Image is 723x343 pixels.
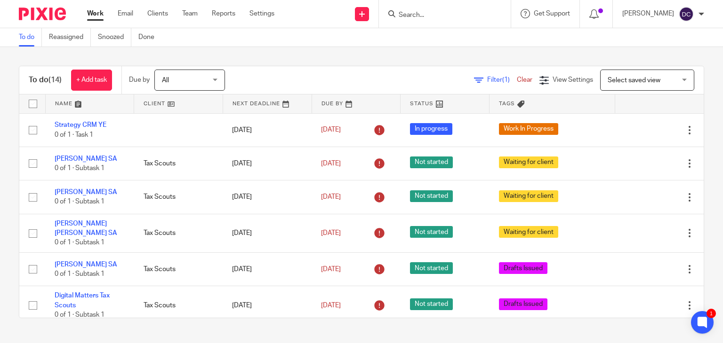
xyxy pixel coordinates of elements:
[134,286,223,325] td: Tax Scouts
[129,75,150,85] p: Due by
[138,28,161,47] a: Done
[55,220,117,236] a: [PERSON_NAME] [PERSON_NAME] SA
[410,190,453,202] span: Not started
[321,230,341,236] span: [DATE]
[321,302,341,309] span: [DATE]
[48,76,62,84] span: (14)
[55,199,104,205] span: 0 of 1 · Subtask 1
[622,9,674,18] p: [PERSON_NAME]
[499,156,558,168] span: Waiting for client
[499,190,558,202] span: Waiting for client
[118,9,133,18] a: Email
[410,262,453,274] span: Not started
[49,28,91,47] a: Reassigned
[410,298,453,310] span: Not started
[499,101,515,106] span: Tags
[87,9,104,18] a: Work
[29,75,62,85] h1: To do
[55,240,104,246] span: 0 of 1 · Subtask 1
[71,70,112,91] a: + Add task
[249,9,274,18] a: Settings
[134,214,223,252] td: Tax Scouts
[55,122,106,128] a: Strategy CRM YE
[707,309,716,318] div: 1
[55,312,104,318] span: 0 of 1 · Subtask 1
[134,252,223,286] td: Tax Scouts
[502,77,510,83] span: (1)
[55,271,104,277] span: 0 of 1 · Subtask 1
[410,156,453,168] span: Not started
[182,9,198,18] a: Team
[321,160,341,167] span: [DATE]
[398,11,482,20] input: Search
[98,28,131,47] a: Snoozed
[487,77,517,83] span: Filter
[223,113,312,147] td: [DATE]
[223,214,312,252] td: [DATE]
[608,77,660,84] span: Select saved view
[679,7,694,22] img: svg%3E
[55,156,117,162] a: [PERSON_NAME] SA
[410,123,452,135] span: In progress
[134,180,223,214] td: Tax Scouts
[321,127,341,133] span: [DATE]
[55,132,93,138] span: 0 of 1 · Task 1
[223,286,312,325] td: [DATE]
[162,77,169,84] span: All
[55,261,117,268] a: [PERSON_NAME] SA
[212,9,235,18] a: Reports
[410,226,453,238] span: Not started
[19,28,42,47] a: To do
[134,147,223,180] td: Tax Scouts
[147,9,168,18] a: Clients
[517,77,532,83] a: Clear
[499,298,547,310] span: Drafts Issued
[223,252,312,286] td: [DATE]
[223,180,312,214] td: [DATE]
[55,165,104,171] span: 0 of 1 · Subtask 1
[321,266,341,273] span: [DATE]
[19,8,66,20] img: Pixie
[553,77,593,83] span: View Settings
[499,226,558,238] span: Waiting for client
[223,147,312,180] td: [DATE]
[55,189,117,195] a: [PERSON_NAME] SA
[499,123,558,135] span: Work In Progress
[321,194,341,200] span: [DATE]
[55,292,110,308] a: Digital Matters Tax Scouts
[534,10,570,17] span: Get Support
[499,262,547,274] span: Drafts Issued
